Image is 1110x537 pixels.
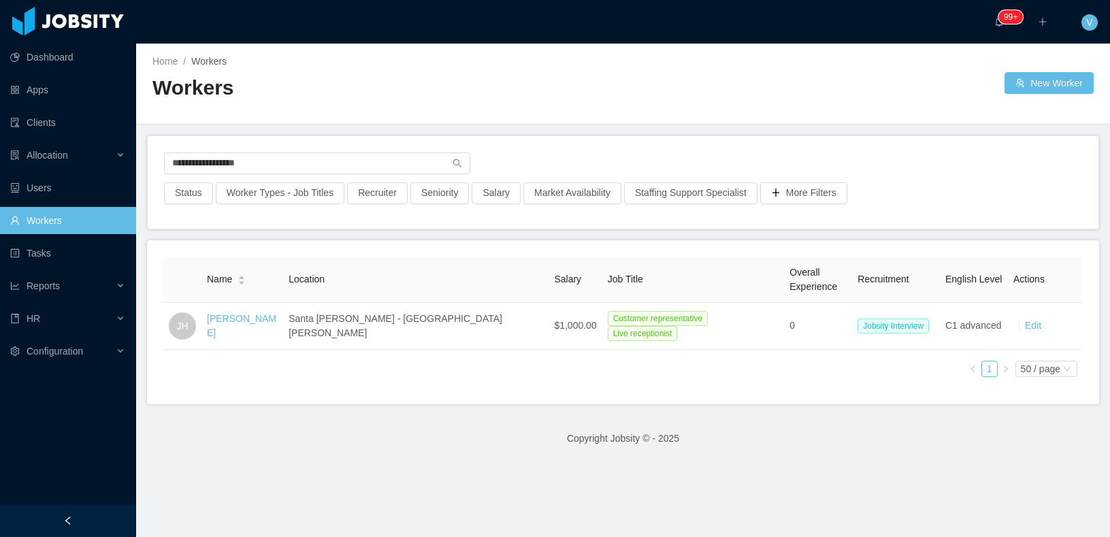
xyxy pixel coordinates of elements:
[1025,320,1041,331] a: Edit
[608,274,643,284] span: Job Title
[1013,274,1045,284] span: Actions
[10,314,20,323] i: icon: book
[969,365,977,373] i: icon: left
[858,320,934,331] a: Jobsity Interview
[238,274,246,278] i: icon: caret-up
[760,182,847,204] button: icon: plusMore Filters
[10,346,20,356] i: icon: setting
[1005,72,1094,94] button: icon: usergroup-addNew Worker
[1086,14,1092,31] span: V
[10,174,125,201] a: icon: robotUsers
[965,361,981,377] li: Previous Page
[453,159,462,168] i: icon: search
[998,361,1014,377] li: Next Page
[10,240,125,267] a: icon: profileTasks
[1038,17,1047,27] i: icon: plus
[207,272,232,287] span: Name
[472,182,521,204] button: Salary
[858,274,909,284] span: Recruitment
[152,56,178,67] a: Home
[27,150,68,161] span: Allocation
[176,312,188,340] span: JH
[554,274,581,284] span: Salary
[789,267,837,292] span: Overall Experience
[523,182,621,204] button: Market Availability
[136,415,1110,462] footer: Copyright Jobsity © - 2025
[981,361,998,377] li: 1
[10,281,20,291] i: icon: line-chart
[152,74,623,102] h2: Workers
[10,76,125,103] a: icon: appstoreApps
[164,182,213,204] button: Status
[283,303,549,350] td: Santa [PERSON_NAME] - [GEOGRAPHIC_DATA][PERSON_NAME]
[858,319,929,333] span: Jobsity Interview
[27,280,60,291] span: Reports
[10,44,125,71] a: icon: pie-chartDashboard
[940,303,1008,350] td: C1 advanced
[554,320,596,331] span: $1,000.00
[784,303,852,350] td: 0
[982,361,997,376] a: 1
[1063,365,1071,374] i: icon: down
[27,313,40,324] span: HR
[347,182,408,204] button: Recruiter
[289,274,325,284] span: Location
[410,182,469,204] button: Seniority
[1002,365,1010,373] i: icon: right
[10,207,125,234] a: icon: userWorkers
[608,326,678,341] span: Live receptionist
[994,17,1004,27] i: icon: bell
[216,182,344,204] button: Worker Types - Job Titles
[1021,361,1060,376] div: 50 / page
[207,313,276,338] a: [PERSON_NAME]
[998,10,1023,24] sup: 243
[624,182,757,204] button: Staffing Support Specialist
[191,56,227,67] span: Workers
[945,274,1002,284] span: English Level
[183,56,186,67] span: /
[27,346,83,357] span: Configuration
[238,274,246,283] div: Sort
[238,279,246,283] i: icon: caret-down
[10,109,125,136] a: icon: auditClients
[10,150,20,160] i: icon: solution
[608,311,708,326] span: Customer representative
